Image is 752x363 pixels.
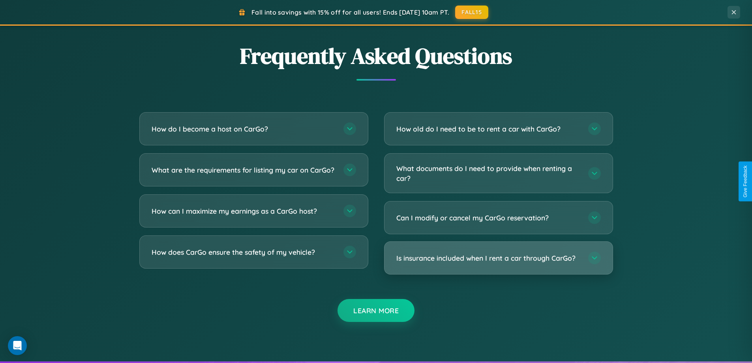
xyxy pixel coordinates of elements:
[396,164,580,183] h3: What documents do I need to provide when renting a car?
[743,166,748,197] div: Give Feedback
[152,206,336,216] h3: How can I maximize my earnings as a CarGo host?
[8,336,27,355] div: Open Intercom Messenger
[396,213,580,223] h3: Can I modify or cancel my CarGo reservation?
[396,253,580,263] h3: Is insurance included when I rent a car through CarGo?
[251,8,449,16] span: Fall into savings with 15% off for all users! Ends [DATE] 10am PT.
[455,6,488,19] button: FALL15
[152,165,336,175] h3: What are the requirements for listing my car on CarGo?
[338,299,414,322] button: Learn More
[152,247,336,257] h3: How does CarGo ensure the safety of my vehicle?
[152,124,336,134] h3: How do I become a host on CarGo?
[396,124,580,134] h3: How old do I need to be to rent a car with CarGo?
[139,41,613,71] h2: Frequently Asked Questions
